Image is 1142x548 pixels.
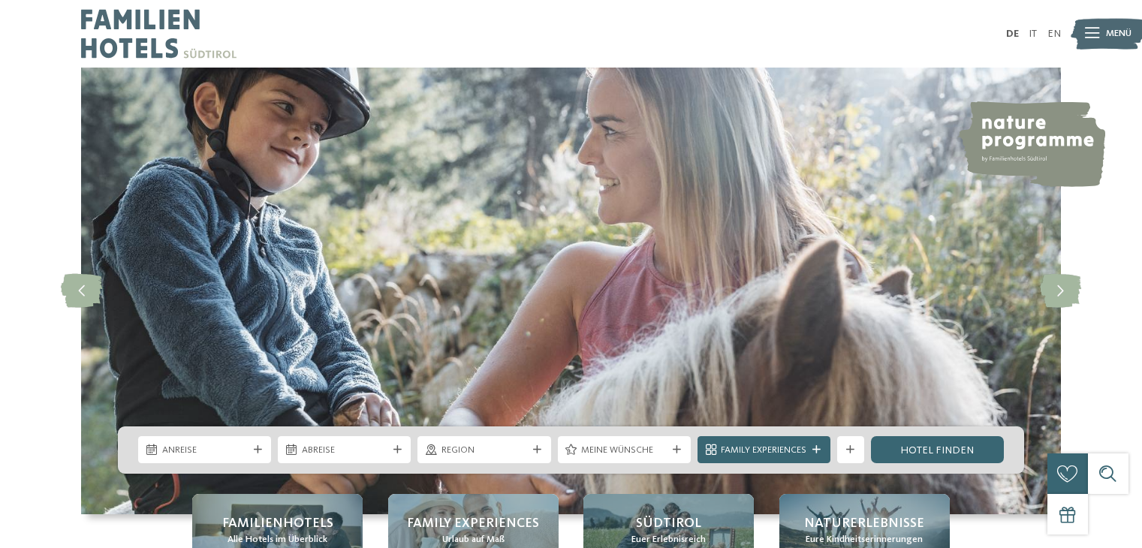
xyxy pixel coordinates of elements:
[1006,29,1019,39] a: DE
[81,68,1061,514] img: Familienhotels Südtirol: The happy family places
[441,444,527,457] span: Region
[957,101,1105,187] img: nature programme by Familienhotels Südtirol
[581,444,667,457] span: Meine Wünsche
[442,533,505,546] span: Urlaub auf Maß
[302,444,387,457] span: Abreise
[227,533,327,546] span: Alle Hotels im Überblick
[636,514,701,533] span: Südtirol
[631,533,706,546] span: Euer Erlebnisreich
[222,514,333,533] span: Familienhotels
[1029,29,1037,39] a: IT
[871,436,1004,463] a: Hotel finden
[407,514,539,533] span: Family Experiences
[1047,29,1061,39] a: EN
[1106,27,1131,41] span: Menü
[804,514,924,533] span: Naturerlebnisse
[721,444,806,457] span: Family Experiences
[162,444,248,457] span: Anreise
[806,533,923,546] span: Eure Kindheitserinnerungen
